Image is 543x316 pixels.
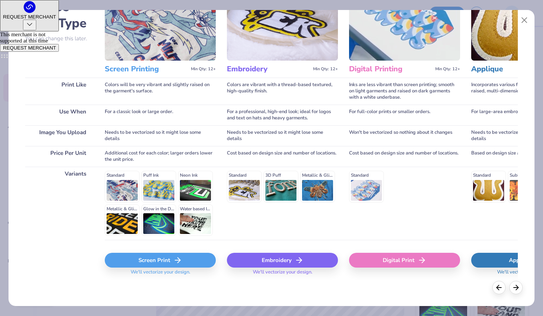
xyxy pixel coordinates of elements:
div: Additional cost for each color; larger orders lower the unit price. [105,146,216,167]
div: Inks are less vibrant than screen printing; smooth on light garments and raised on dark garments ... [349,78,460,105]
div: Embroidery [227,253,338,268]
h3: Embroidery [227,64,310,74]
h3: Digital Printing [349,64,432,74]
span: We'll vectorize your design. [128,269,193,280]
div: Screen Print [105,253,216,268]
div: Print Like [25,78,94,105]
span: Min Qty: 12+ [435,67,460,72]
div: Digital Print [349,253,460,268]
div: Use When [25,105,94,125]
div: For a classic look or large order. [105,105,216,125]
div: Needs to be vectorized so it might lose some details [227,125,338,146]
div: Colors will be very vibrant and slightly raised on the garment's surface. [105,78,216,105]
span: We'll vectorize your design. [250,269,315,280]
div: Colors are vibrant with a thread-based textured, high-quality finish. [227,78,338,105]
div: Image You Upload [25,125,94,146]
div: Cost based on design size and number of locations. [227,146,338,167]
div: Needs to be vectorized so it might lose some details [105,125,216,146]
div: Variants [25,167,94,240]
span: Min Qty: 12+ [313,67,338,72]
div: Won't be vectorized so nothing about it changes [349,125,460,146]
div: Price Per Unit [25,146,94,167]
span: Min Qty: 12+ [191,67,216,72]
div: For full-color prints or smaller orders. [349,105,460,125]
h3: Screen Printing [105,64,188,74]
div: Cost based on design size and number of locations. [349,146,460,167]
div: For a professional, high-end look; ideal for logos and text on hats and heavy garments. [227,105,338,125]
